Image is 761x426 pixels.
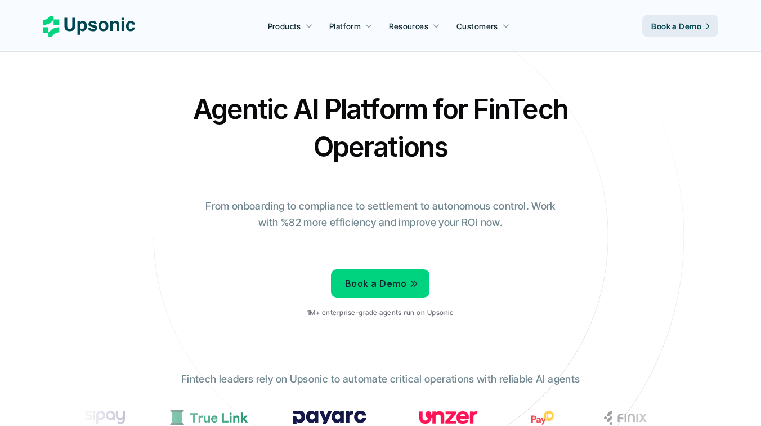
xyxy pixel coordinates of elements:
p: Resources [389,20,428,32]
p: Platform [329,20,361,32]
h2: Agentic AI Platform for FinTech Operations [183,90,578,166]
p: Book a Demo [651,20,701,32]
p: From onboarding to compliance to settlement to autonomous control. Work with %82 more efficiency ... [198,198,563,231]
p: Book a Demo [345,276,406,292]
a: Products [261,16,320,36]
a: Book a Demo [331,269,429,298]
p: Customers [456,20,498,32]
p: Fintech leaders rely on Upsonic to automate critical operations with reliable AI agents [181,371,580,388]
a: Book a Demo [642,15,718,37]
p: Products [268,20,301,32]
p: 1M+ enterprise-grade agents run on Upsonic [307,309,453,317]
